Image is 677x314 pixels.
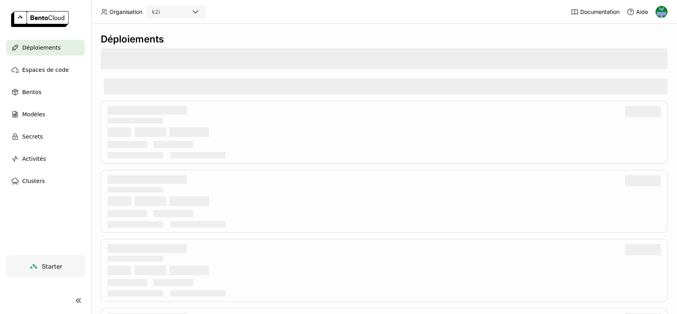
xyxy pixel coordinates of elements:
[22,43,61,52] span: Déploiements
[656,6,667,18] img: Gaethan Legrand
[22,87,41,97] span: Bentos
[636,8,648,15] span: Aide
[101,33,667,45] div: Déploiements
[11,11,69,27] img: logo
[109,8,142,15] span: Organisation
[42,262,62,270] span: Starter
[6,129,85,144] a: Secrets
[22,65,69,75] span: Espaces de code
[161,8,162,16] input: Selected k2i.
[6,151,85,167] a: Activités
[22,132,43,141] span: Secrets
[6,62,85,78] a: Espaces de code
[6,84,85,100] a: Bentos
[22,110,45,119] span: Modèles
[6,255,85,277] a: Starter
[22,154,46,164] span: Activités
[6,173,85,189] a: Clusters
[152,8,160,16] div: k2i
[6,40,85,56] a: Déploiements
[627,8,648,16] div: Aide
[571,8,619,16] a: Documentation
[6,106,85,122] a: Modèles
[580,8,619,15] span: Documentation
[22,176,45,186] span: Clusters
